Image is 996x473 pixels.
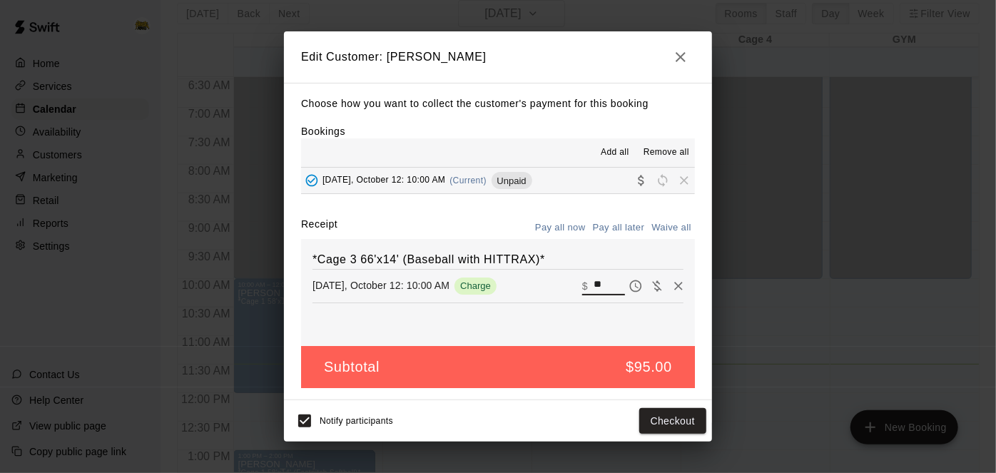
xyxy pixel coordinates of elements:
[320,416,393,426] span: Notify participants
[449,176,487,185] span: (Current)
[638,141,695,164] button: Remove all
[454,280,497,291] span: Charge
[582,279,588,293] p: $
[631,175,652,185] span: Collect payment
[668,275,689,297] button: Remove
[639,408,706,434] button: Checkout
[312,250,684,269] h6: *Cage 3 66'x14' (Baseball with HITTRAX)*
[301,170,322,191] button: Added - Collect Payment
[592,141,638,164] button: Add all
[284,31,712,83] h2: Edit Customer: [PERSON_NAME]
[301,217,337,239] label: Receipt
[625,279,646,291] span: Pay later
[648,217,695,239] button: Waive all
[301,168,695,194] button: Added - Collect Payment[DATE], October 12: 10:00 AM(Current)UnpaidCollect paymentRescheduleRemove
[601,146,629,160] span: Add all
[644,146,689,160] span: Remove all
[626,357,672,377] h5: $95.00
[312,278,449,293] p: [DATE], October 12: 10:00 AM
[652,175,674,185] span: Reschedule
[324,357,380,377] h5: Subtotal
[322,176,445,185] span: [DATE], October 12: 10:00 AM
[532,217,589,239] button: Pay all now
[492,176,532,186] span: Unpaid
[301,95,695,113] p: Choose how you want to collect the customer's payment for this booking
[674,175,695,185] span: Remove
[589,217,649,239] button: Pay all later
[646,279,668,291] span: Waive payment
[301,126,345,137] label: Bookings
